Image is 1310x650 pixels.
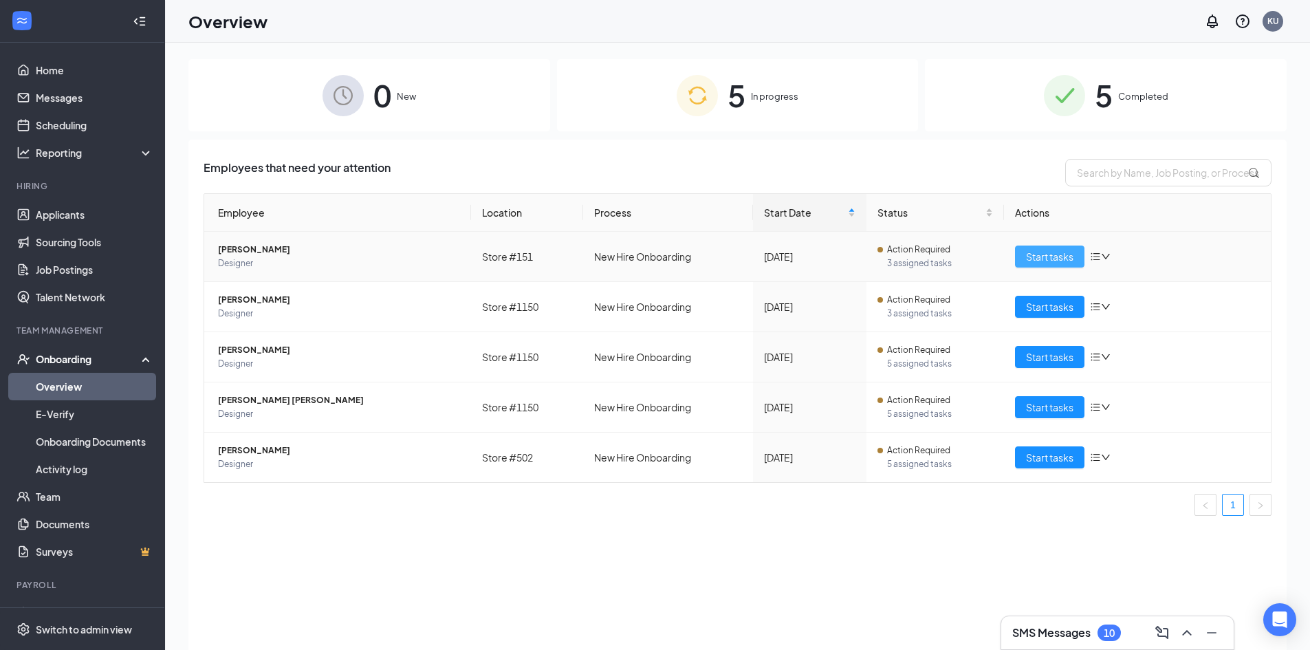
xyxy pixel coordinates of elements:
button: right [1249,494,1271,516]
div: [DATE] [764,450,856,465]
span: 5 [728,72,745,119]
span: Action Required [887,444,950,457]
span: [PERSON_NAME] [218,293,460,307]
span: Action Required [887,393,950,407]
span: Start tasks [1026,299,1073,314]
td: New Hire Onboarding [583,282,753,332]
a: Team [36,483,153,510]
span: Status [877,205,983,220]
div: 10 [1104,627,1115,639]
span: bars [1090,301,1101,312]
span: 5 assigned tasks [887,357,993,371]
a: Talent Network [36,283,153,311]
span: down [1101,402,1111,412]
a: Documents [36,510,153,538]
span: 3 assigned tasks [887,257,993,270]
td: Store #1150 [471,332,583,382]
button: Start tasks [1015,296,1084,318]
span: Start Date [764,205,846,220]
a: Sourcing Tools [36,228,153,256]
span: Designer [218,307,460,321]
th: Process [583,194,753,232]
span: 5 [1095,72,1113,119]
svg: Settings [17,622,30,636]
div: [DATE] [764,299,856,314]
a: Activity log [36,455,153,483]
a: Overview [36,373,153,400]
div: [DATE] [764,400,856,415]
a: PayrollCrown [36,600,153,627]
span: Action Required [887,293,950,307]
h1: Overview [188,10,268,33]
span: 0 [373,72,391,119]
span: [PERSON_NAME] [218,343,460,357]
button: Start tasks [1015,246,1084,268]
span: bars [1090,402,1101,413]
a: Scheduling [36,111,153,139]
a: E-Verify [36,400,153,428]
div: Hiring [17,180,151,192]
div: Team Management [17,325,151,336]
button: ChevronUp [1176,622,1198,644]
span: In progress [751,89,798,103]
a: 1 [1223,495,1243,515]
span: 3 assigned tasks [887,307,993,321]
svg: Notifications [1204,13,1221,30]
td: New Hire Onboarding [583,332,753,382]
span: right [1256,501,1265,510]
span: down [1101,252,1111,261]
span: 5 assigned tasks [887,457,993,471]
span: Action Required [887,243,950,257]
th: Employee [204,194,471,232]
li: Previous Page [1194,494,1216,516]
li: Next Page [1249,494,1271,516]
svg: Analysis [17,146,30,160]
div: Payroll [17,579,151,591]
button: Start tasks [1015,396,1084,418]
span: Start tasks [1026,349,1073,365]
svg: WorkstreamLogo [15,14,29,28]
a: Applicants [36,201,153,228]
td: Store #502 [471,433,583,482]
td: New Hire Onboarding [583,232,753,282]
a: Job Postings [36,256,153,283]
div: [DATE] [764,349,856,365]
a: Messages [36,84,153,111]
span: New [397,89,416,103]
span: 5 assigned tasks [887,407,993,421]
button: ComposeMessage [1151,622,1173,644]
button: Minimize [1201,622,1223,644]
td: Store #1150 [471,282,583,332]
span: Completed [1118,89,1168,103]
span: Start tasks [1026,400,1073,415]
svg: QuestionInfo [1234,13,1251,30]
input: Search by Name, Job Posting, or Process [1065,159,1271,186]
span: down [1101,302,1111,312]
td: Store #151 [471,232,583,282]
div: [DATE] [764,249,856,264]
button: Start tasks [1015,346,1084,368]
td: New Hire Onboarding [583,433,753,482]
div: Reporting [36,146,154,160]
span: Designer [218,257,460,270]
th: Status [866,194,1004,232]
td: New Hire Onboarding [583,382,753,433]
span: [PERSON_NAME] [PERSON_NAME] [218,393,460,407]
span: [PERSON_NAME] [218,444,460,457]
span: Designer [218,407,460,421]
th: Location [471,194,583,232]
button: Start tasks [1015,446,1084,468]
svg: Collapse [133,14,146,28]
h3: SMS Messages [1012,625,1091,640]
div: Open Intercom Messenger [1263,603,1296,636]
th: Actions [1004,194,1271,232]
svg: UserCheck [17,352,30,366]
span: Employees that need your attention [204,159,391,186]
a: Home [36,56,153,84]
a: Onboarding Documents [36,428,153,455]
span: Designer [218,357,460,371]
td: Store #1150 [471,382,583,433]
svg: Minimize [1203,625,1220,641]
svg: ComposeMessage [1154,625,1170,641]
span: [PERSON_NAME] [218,243,460,257]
